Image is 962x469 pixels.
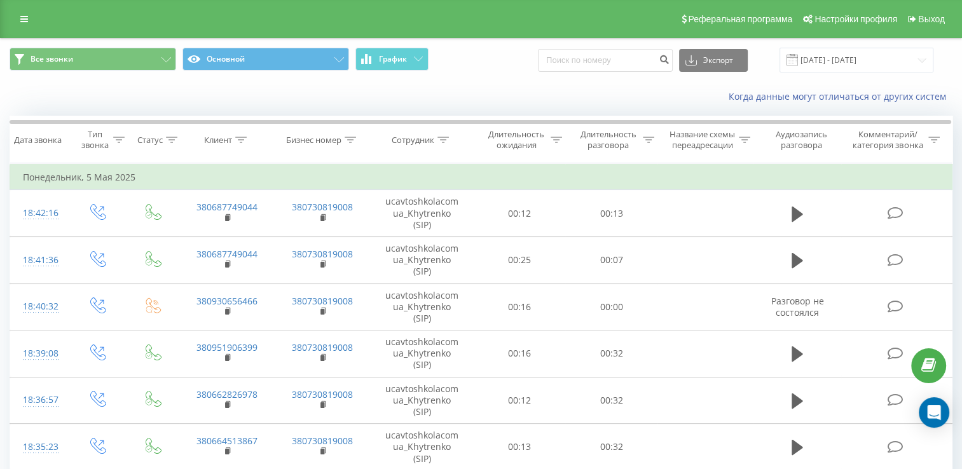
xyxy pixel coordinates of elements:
[565,330,657,377] td: 00:32
[10,48,176,71] button: Все звонки
[196,295,258,307] a: 380930656466
[292,201,353,213] a: 380730819008
[669,129,736,151] div: Название схемы переадресации
[379,55,407,64] span: График
[474,190,566,237] td: 00:12
[371,377,474,424] td: ucavtoshkolacomua_Khytrenko (SIP)
[137,135,163,146] div: Статус
[204,135,232,146] div: Клиент
[679,49,748,72] button: Экспорт
[688,14,792,24] span: Реферальная программа
[771,295,823,318] span: Разговор не состоялся
[765,129,839,151] div: Аудиозапись разговора
[31,54,73,64] span: Все звонки
[196,435,258,447] a: 380664513867
[919,397,949,428] div: Open Intercom Messenger
[10,165,952,190] td: Понедельник, 5 Мая 2025
[292,341,353,353] a: 380730819008
[23,294,56,319] div: 18:40:32
[196,248,258,260] a: 380687749044
[23,388,56,412] div: 18:36:57
[292,435,353,447] a: 380730819008
[371,190,474,237] td: ucavtoshkolacomua_Khytrenko (SIP)
[286,135,341,146] div: Бизнес номер
[196,341,258,353] a: 380951906399
[23,341,56,366] div: 18:39:08
[371,236,474,283] td: ucavtoshkolacomua_Khytrenko (SIP)
[196,388,258,400] a: 380662826978
[474,330,566,377] td: 00:16
[182,48,349,71] button: Основной
[565,377,657,424] td: 00:32
[80,129,110,151] div: Тип звонка
[474,283,566,330] td: 00:16
[729,90,952,102] a: Когда данные могут отличаться от других систем
[371,283,474,330] td: ucavtoshkolacomua_Khytrenko (SIP)
[538,49,673,72] input: Поиск по номеру
[565,190,657,237] td: 00:13
[292,248,353,260] a: 380730819008
[23,248,56,273] div: 18:41:36
[355,48,429,71] button: График
[474,236,566,283] td: 00:25
[485,129,548,151] div: Длительность ожидания
[14,135,62,146] div: Дата звонка
[918,14,945,24] span: Выход
[196,201,258,213] a: 380687749044
[23,201,56,226] div: 18:42:16
[392,135,434,146] div: Сотрудник
[474,377,566,424] td: 00:12
[814,14,897,24] span: Настройки профиля
[292,388,353,400] a: 380730819008
[292,295,353,307] a: 380730819008
[23,435,56,459] div: 18:35:23
[577,129,640,151] div: Длительность разговора
[565,283,657,330] td: 00:00
[565,236,657,283] td: 00:07
[371,330,474,377] td: ucavtoshkolacomua_Khytrenko (SIP)
[851,129,925,151] div: Комментарий/категория звонка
